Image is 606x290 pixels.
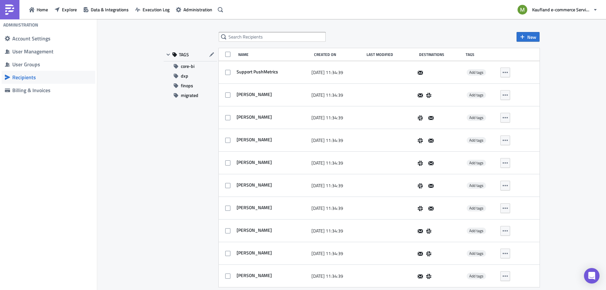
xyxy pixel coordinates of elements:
span: Add tags [469,92,484,98]
div: Name [238,52,311,57]
span: rumana bhuyan [235,205,272,210]
span: Add tags [469,137,484,143]
div: [DATE] 11:34:39 [311,134,361,147]
span: Add tags [467,182,486,189]
span: Kaufland e-commerce Services GmbH & Co. KG [532,6,590,13]
div: [DATE] 11:34:39 [311,247,361,260]
span: Administration [183,6,212,13]
span: Add tags [467,114,486,121]
span: Laura Hoock [235,91,272,97]
div: Account Settings [12,35,92,42]
span: core-bi [181,61,194,71]
span: finops [181,81,193,91]
span: Bartek Truszkowski [235,250,272,256]
div: [DATE] 11:34:39 [311,156,361,169]
span: Explore [62,6,77,13]
span: Add tags [467,160,486,166]
span: Data & Integrations [91,6,129,13]
span: Add tags [469,160,484,166]
img: Avatar [517,4,528,15]
span: New [527,34,536,40]
div: Last Modified [367,52,416,57]
div: Destinations [419,52,462,57]
button: Execution Log [132,5,173,15]
span: Add tags [469,273,484,279]
button: migrated [164,91,217,100]
div: Open Intercom Messenger [584,268,600,284]
span: jan ackermann [235,227,272,233]
button: New [517,32,540,42]
span: Add tags [469,69,484,75]
span: Support PushMetrics [235,69,278,75]
span: Add tags [469,114,484,121]
div: [DATE] 11:34:39 [311,224,361,237]
span: Add tags [469,205,484,211]
div: Tags [466,52,497,57]
div: User Management [12,48,92,55]
span: Add tags [469,182,484,188]
span: Add tags [467,273,486,279]
button: Kaufland e-commerce Services GmbH & Co. KG [514,3,601,17]
span: Bharti Saxena [235,137,272,143]
span: masoumeh teymourzadeh [235,273,272,278]
span: Add tags [467,69,486,76]
button: core-bi [164,61,217,71]
div: Created On [314,52,363,57]
button: Home [26,5,51,15]
div: [DATE] 11:34:39 [311,89,361,102]
button: Data & Integrations [80,5,132,15]
span: Add tags [467,137,486,144]
div: [DATE] 11:34:39 [311,202,361,215]
div: User Groups [12,61,92,68]
span: joyce-sue sonnenschei [235,159,272,165]
div: [DATE] 11:34:39 [311,179,361,192]
span: robert kresanek [235,182,272,188]
span: Add tags [469,250,484,256]
h4: Administration [3,22,38,28]
span: Add tags [469,228,484,234]
button: Explore [51,5,80,15]
span: Home [37,6,48,13]
span: Add tags [467,250,486,257]
img: PushMetrics [5,5,15,15]
button: finops [164,81,217,91]
div: [DATE] 11:34:39 [311,111,361,124]
span: dxp [181,71,188,81]
div: Recipients [12,74,92,81]
span: Add tags [467,205,486,211]
span: Felipe Xavier [235,114,272,120]
input: Search Recipients [219,32,326,42]
div: [DATE] 11:34:39 [311,270,361,283]
div: Billing & Invoices [12,87,92,93]
button: Administration [173,5,216,15]
span: Execution Log [143,6,169,13]
span: Add tags [467,92,486,98]
span: TAGS [179,52,189,58]
span: Add tags [467,228,486,234]
button: dxp [164,71,217,81]
div: [DATE] 11:34:39 [311,66,361,79]
span: migrated [181,91,198,100]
